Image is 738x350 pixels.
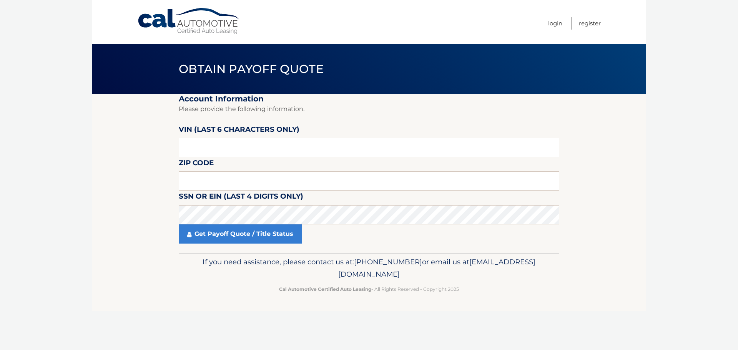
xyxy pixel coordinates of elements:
label: SSN or EIN (last 4 digits only) [179,191,303,205]
a: Register [579,17,601,30]
strong: Cal Automotive Certified Auto Leasing [279,286,371,292]
a: Login [548,17,562,30]
span: Obtain Payoff Quote [179,62,324,76]
span: [PHONE_NUMBER] [354,257,422,266]
label: Zip Code [179,157,214,171]
p: If you need assistance, please contact us at: or email us at [184,256,554,280]
a: Cal Automotive [137,8,241,35]
p: Please provide the following information. [179,104,559,114]
label: VIN (last 6 characters only) [179,124,299,138]
p: - All Rights Reserved - Copyright 2025 [184,285,554,293]
h2: Account Information [179,94,559,104]
a: Get Payoff Quote / Title Status [179,224,302,244]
